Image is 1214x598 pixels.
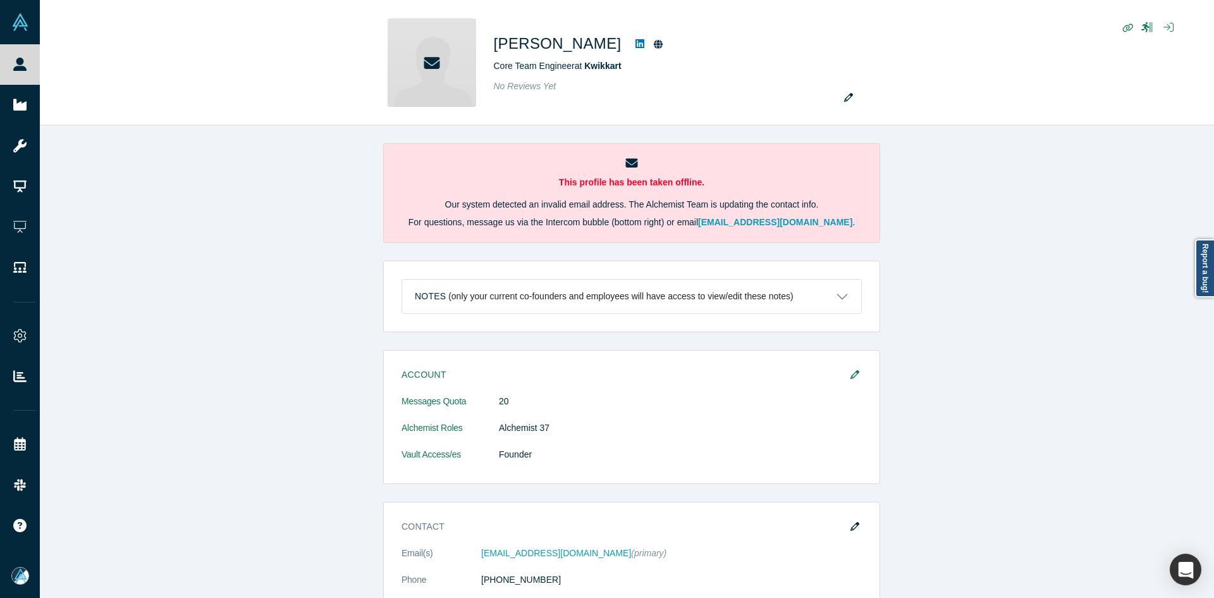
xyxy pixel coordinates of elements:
[11,13,29,31] img: Alchemist Vault Logo
[402,176,862,189] p: This profile has been taken offline.
[499,421,862,435] dd: Alchemist 37
[1195,239,1214,297] a: Report a bug!
[402,448,499,475] dt: Vault Access/es
[698,217,852,227] a: [EMAIL_ADDRESS][DOMAIN_NAME]
[494,81,556,91] span: No Reviews Yet
[415,290,446,303] h3: Notes
[499,448,862,461] dd: Founder
[402,280,861,313] button: Notes (only your current co-founders and employees will have access to view/edit these notes)
[499,395,862,408] dd: 20
[402,216,862,229] p: For questions, message us via the Intercom bubble (bottom right) or email .
[402,395,499,421] dt: Messages Quota
[402,547,481,573] dt: Email(s)
[631,548,666,558] span: (primary)
[11,567,29,585] img: Mia Scott's Account
[402,368,844,382] h3: Account
[448,291,794,302] p: (only your current co-founders and employees will have access to view/edit these notes)
[402,520,844,533] h3: Contact
[481,575,561,585] a: [PHONE_NUMBER]
[584,61,621,71] a: Kwikkart
[402,421,499,448] dt: Alchemist Roles
[402,198,862,211] p: Our system detected an invalid email address. The Alchemist Team is updating the contact info.
[481,548,631,558] a: [EMAIL_ADDRESS][DOMAIN_NAME]
[494,32,622,55] h1: [PERSON_NAME]
[494,61,622,71] span: Core Team Engineer at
